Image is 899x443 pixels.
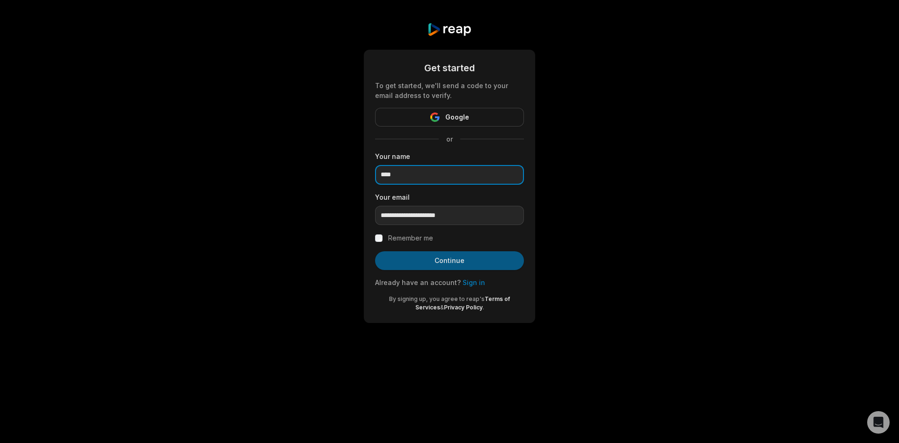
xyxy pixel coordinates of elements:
[445,112,469,123] span: Google
[440,304,444,311] span: &
[427,23,472,37] img: reap
[388,233,433,244] label: Remember me
[867,411,890,434] div: Open Intercom Messenger
[463,278,485,286] a: Sign in
[483,304,484,311] span: .
[375,251,524,270] button: Continue
[439,134,460,144] span: or
[389,295,485,302] span: By signing up, you agree to reap's
[375,192,524,202] label: Your email
[375,278,461,286] span: Already have an account?
[375,108,524,127] button: Google
[375,61,524,75] div: Get started
[375,151,524,161] label: Your name
[444,304,483,311] a: Privacy Policy
[375,81,524,100] div: To get started, we'll send a code to your email address to verify.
